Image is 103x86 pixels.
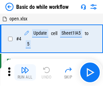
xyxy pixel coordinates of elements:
div: to [85,31,88,36]
img: Back [5,3,14,11]
img: Support [81,4,86,10]
div: 5 [26,40,31,48]
img: Settings menu [89,3,98,11]
button: Run All [14,64,36,81]
div: cell [51,31,57,36]
span: open.xlsx [9,16,27,21]
div: Skip [64,75,73,79]
div: Update [32,29,48,37]
span: # 4 [16,36,21,41]
img: Skip [64,66,72,74]
button: Skip [57,64,79,81]
div: Basic do while workflow [16,4,69,10]
img: Main button [84,67,95,78]
img: Run All [21,66,29,74]
div: Run All [18,75,33,79]
div: Sheet1!A5 [60,29,82,37]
